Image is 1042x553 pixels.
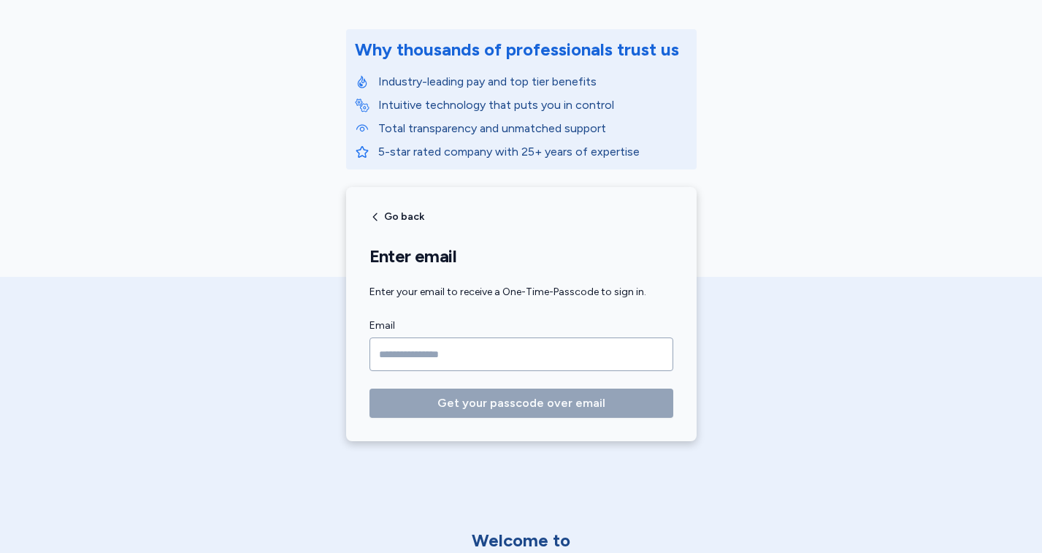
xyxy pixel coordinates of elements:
[378,73,688,91] p: Industry-leading pay and top tier benefits
[369,211,424,223] button: Go back
[369,317,673,335] label: Email
[369,337,673,371] input: Email
[368,529,675,552] div: Welcome to
[384,212,424,222] span: Go back
[378,120,688,137] p: Total transparency and unmatched support
[437,394,605,412] span: Get your passcode over email
[369,389,673,418] button: Get your passcode over email
[355,38,679,61] div: Why thousands of professionals trust us
[378,96,688,114] p: Intuitive technology that puts you in control
[369,245,673,267] h1: Enter email
[378,143,688,161] p: 5-star rated company with 25+ years of expertise
[369,285,673,300] div: Enter your email to receive a One-Time-Passcode to sign in.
